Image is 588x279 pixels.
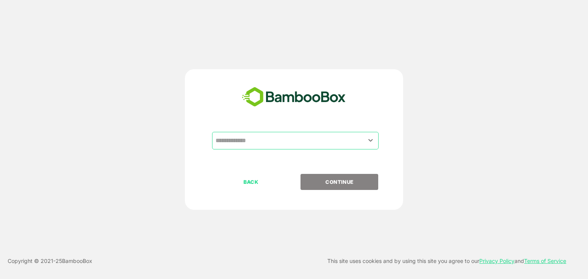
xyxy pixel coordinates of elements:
button: Open [366,135,376,146]
button: CONTINUE [301,174,378,190]
a: Privacy Policy [479,258,514,264]
button: BACK [212,174,290,190]
p: Copyright © 2021- 25 BambooBox [8,256,92,266]
p: BACK [213,178,289,186]
p: This site uses cookies and by using this site you agree to our and [327,256,566,266]
a: Terms of Service [524,258,566,264]
img: bamboobox [238,84,350,110]
p: CONTINUE [301,178,378,186]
